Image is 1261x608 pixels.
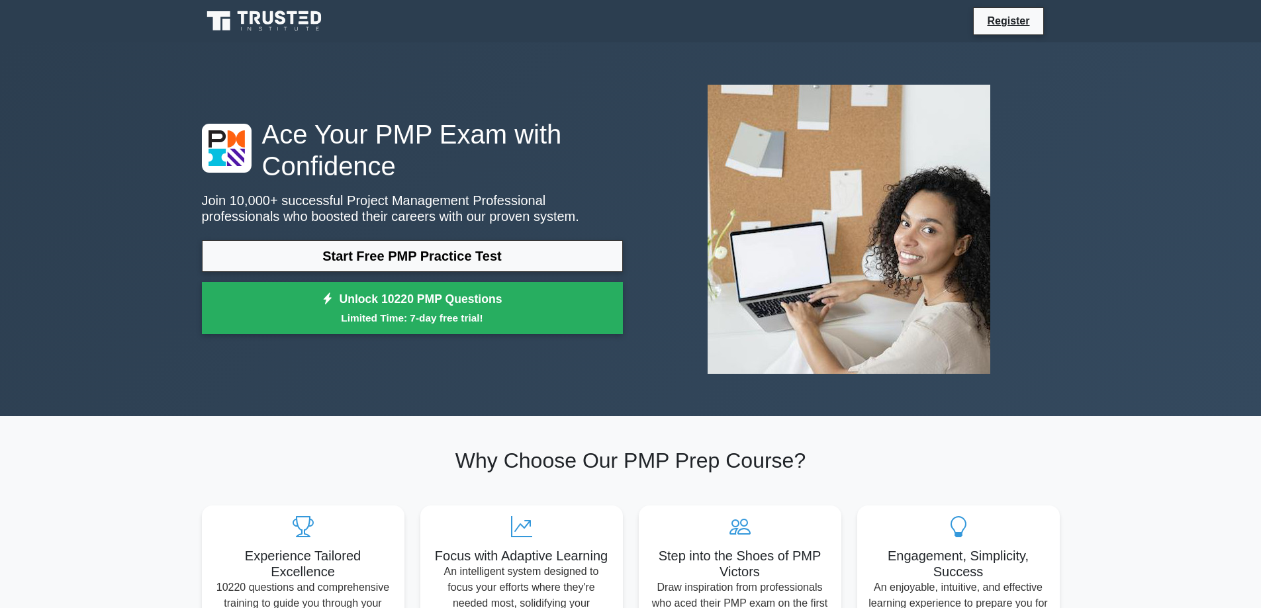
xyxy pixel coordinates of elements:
[979,13,1037,29] a: Register
[212,548,394,580] h5: Experience Tailored Excellence
[202,193,623,224] p: Join 10,000+ successful Project Management Professional professionals who boosted their careers w...
[218,310,606,326] small: Limited Time: 7-day free trial!
[202,118,623,182] h1: Ace Your PMP Exam with Confidence
[202,282,623,335] a: Unlock 10220 PMP QuestionsLimited Time: 7-day free trial!
[868,548,1049,580] h5: Engagement, Simplicity, Success
[649,548,831,580] h5: Step into the Shoes of PMP Victors
[202,240,623,272] a: Start Free PMP Practice Test
[431,548,612,564] h5: Focus with Adaptive Learning
[202,448,1060,473] h2: Why Choose Our PMP Prep Course?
